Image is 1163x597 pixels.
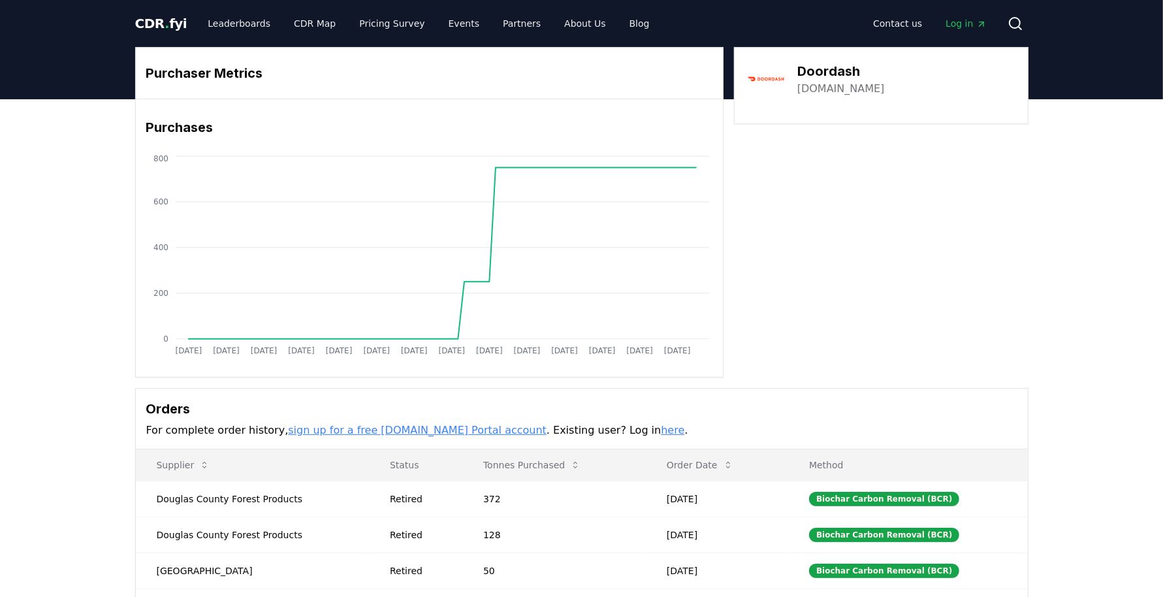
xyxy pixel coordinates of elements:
a: About Us [554,12,616,35]
tspan: [DATE] [551,346,578,355]
a: sign up for a free [DOMAIN_NAME] Portal account [288,424,547,436]
a: Blog [619,12,660,35]
a: Contact us [863,12,932,35]
h3: Orders [146,399,1017,419]
td: 128 [462,517,646,553]
td: [DATE] [646,517,788,553]
tspan: 200 [153,289,168,298]
a: Pricing Survey [349,12,435,35]
a: Partners [492,12,551,35]
span: . [165,16,169,31]
p: For complete order history, . Existing user? Log in . [146,423,1017,438]
tspan: 600 [153,197,168,206]
a: CDR Map [283,12,346,35]
tspan: 800 [153,154,168,163]
tspan: [DATE] [626,346,653,355]
td: Douglas County Forest Products [136,517,370,553]
tspan: [DATE] [363,346,390,355]
tspan: [DATE] [288,346,315,355]
a: Log in [935,12,996,35]
tspan: [DATE] [250,346,277,355]
a: Leaderboards [197,12,281,35]
tspan: [DATE] [438,346,465,355]
div: Retired [390,564,452,577]
td: 372 [462,481,646,517]
button: Supplier [146,452,221,478]
div: Biochar Carbon Removal (BCR) [809,564,959,578]
span: Log in [946,17,986,30]
tspan: [DATE] [175,346,202,355]
tspan: [DATE] [664,346,691,355]
div: Biochar Carbon Removal (BCR) [809,528,959,542]
nav: Main [197,12,660,35]
button: Order Date [656,452,744,478]
div: Retired [390,528,452,541]
div: Retired [390,492,452,506]
h3: Purchaser Metrics [146,63,712,83]
td: 50 [462,553,646,589]
div: Biochar Carbon Removal (BCR) [809,492,959,506]
a: Events [438,12,490,35]
a: CDR.fyi [135,14,187,33]
img: Doordash-logo [748,61,784,97]
tspan: 0 [163,334,168,344]
h3: Purchases [146,118,712,137]
tspan: 400 [153,243,168,252]
tspan: [DATE] [326,346,353,355]
p: Status [379,459,452,472]
tspan: [DATE] [401,346,428,355]
p: Method [799,459,1017,472]
a: [DOMAIN_NAME] [797,81,885,97]
td: [GEOGRAPHIC_DATA] [136,553,370,589]
a: here [661,424,684,436]
tspan: [DATE] [476,346,503,355]
td: [DATE] [646,553,788,589]
nav: Main [863,12,996,35]
td: Douglas County Forest Products [136,481,370,517]
span: CDR fyi [135,16,187,31]
tspan: [DATE] [513,346,540,355]
tspan: [DATE] [213,346,240,355]
td: [DATE] [646,481,788,517]
button: Tonnes Purchased [473,452,591,478]
tspan: [DATE] [589,346,616,355]
h3: Doordash [797,61,885,81]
